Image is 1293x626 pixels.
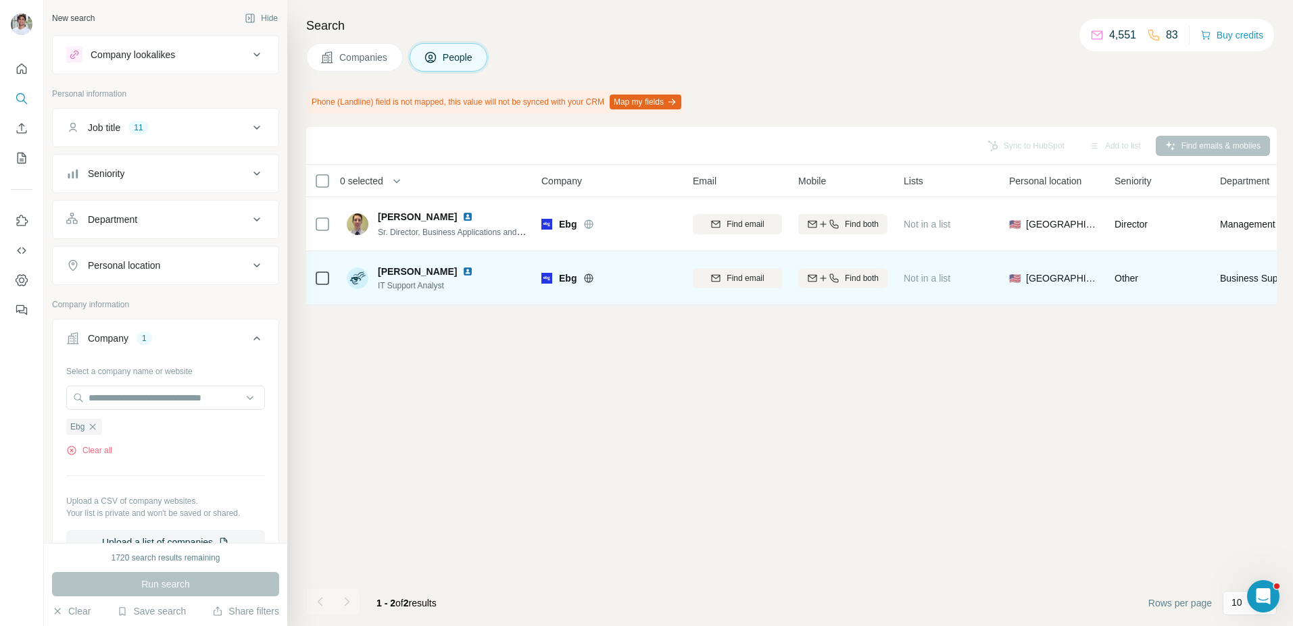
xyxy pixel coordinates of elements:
[1009,217,1021,231] span: 🇺🇸
[559,271,577,285] span: Ebg
[443,51,474,64] span: People
[1220,217,1275,231] span: Management
[798,214,887,234] button: Find both
[53,322,278,360] button: Company1
[462,266,473,277] img: LinkedIn logo
[66,530,265,554] button: Upload a list of companies
[845,272,879,284] span: Find both
[1026,217,1098,231] span: [GEOGRAPHIC_DATA]
[88,167,124,180] div: Seniority
[1026,271,1098,285] span: [GEOGRAPHIC_DATA]
[88,121,120,134] div: Job title
[52,298,279,311] p: Company information
[541,273,552,284] img: Logo of Ebg
[117,604,186,618] button: Save search
[1115,219,1148,230] span: Director
[52,88,279,100] p: Personal information
[66,444,112,457] button: Clear all
[347,267,368,289] img: Avatar
[339,51,389,64] span: Companies
[128,122,148,134] div: 11
[376,598,437,608] span: results
[1115,273,1138,284] span: Other
[1148,596,1212,610] span: Rows per page
[798,268,887,288] button: Find both
[52,12,95,24] div: New search
[404,598,409,608] span: 2
[904,219,950,230] span: Not in a list
[378,265,457,278] span: [PERSON_NAME]
[378,226,566,237] span: Sr. Director, Business Applications and Service Desk
[1009,271,1021,285] span: 🇺🇸
[70,421,84,433] span: Ebg
[693,214,782,234] button: Find email
[66,507,265,519] p: Your list is private and won't be saved or shared.
[1009,174,1081,188] span: Personal location
[1109,27,1136,43] p: 4,551
[88,259,160,272] div: Personal location
[376,598,395,608] span: 1 - 2
[559,217,577,231] span: Ebg
[541,174,582,188] span: Company
[340,174,383,188] span: 0 selected
[212,604,279,618] button: Share filters
[693,174,716,188] span: Email
[306,16,1277,35] h4: Search
[91,48,175,61] div: Company lookalikes
[235,8,287,28] button: Hide
[845,218,879,230] span: Find both
[541,219,552,230] img: Logo of Ebg
[395,598,404,608] span: of
[52,604,91,618] button: Clear
[66,495,265,507] p: Upload a CSV of company websites.
[53,203,278,236] button: Department
[11,268,32,292] button: Dashboard
[53,111,278,144] button: Job title11
[11,298,32,322] button: Feedback
[11,14,32,35] img: Avatar
[1166,27,1178,43] p: 83
[1220,174,1269,188] span: Department
[378,210,457,224] span: [PERSON_NAME]
[1231,596,1242,609] p: 10
[53,249,278,282] button: Personal location
[904,174,923,188] span: Lists
[904,273,950,284] span: Not in a list
[53,38,278,71] button: Company lookalikes
[66,360,265,377] div: Select a company name or website
[11,146,32,170] button: My lists
[11,238,32,263] button: Use Surfe API
[137,332,152,344] div: 1
[306,90,684,113] div: Phone (Landline) field is not mapped, this value will not be synced with your CRM
[610,95,681,109] button: Map my fields
[727,272,764,284] span: Find email
[1115,174,1151,188] span: Seniority
[1200,26,1263,45] button: Buy credits
[727,218,764,230] span: Find email
[378,280,479,292] span: IT Support Analyst
[798,174,826,188] span: Mobile
[112,552,220,564] div: 1720 search results remaining
[88,332,128,345] div: Company
[1247,580,1279,612] iframe: Intercom live chat
[53,157,278,190] button: Seniority
[11,57,32,81] button: Quick start
[347,213,368,235] img: Avatar
[693,268,782,288] button: Find email
[462,211,473,222] img: LinkedIn logo
[11,86,32,111] button: Search
[11,209,32,233] button: Use Surfe on LinkedIn
[88,213,137,226] div: Department
[11,116,32,140] button: Enrich CSV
